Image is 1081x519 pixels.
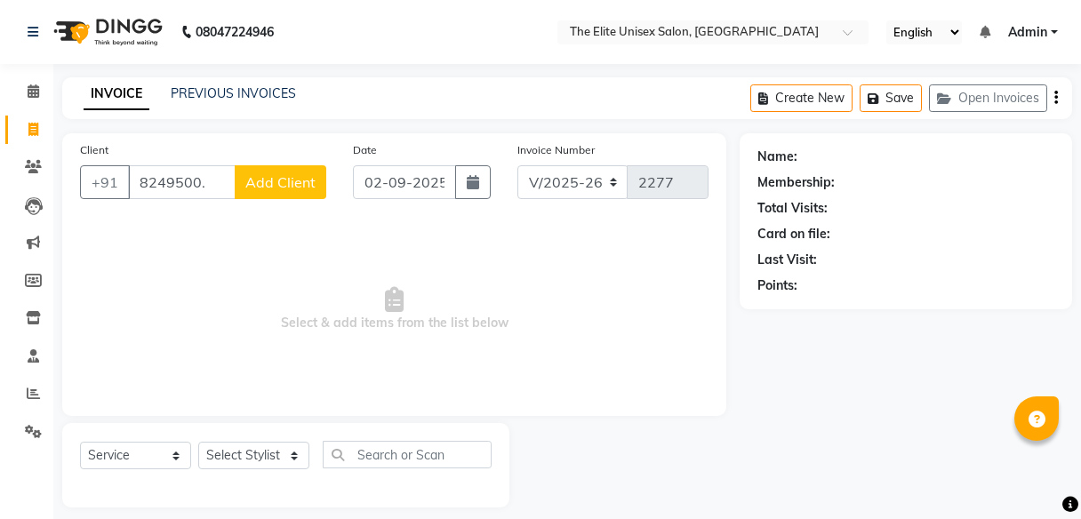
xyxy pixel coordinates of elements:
div: Last Visit: [757,251,817,269]
a: PREVIOUS INVOICES [171,85,296,101]
button: Open Invoices [929,84,1047,112]
button: +91 [80,165,130,199]
button: Create New [750,84,853,112]
input: Search by Name/Mobile/Email/Code [128,165,236,199]
div: Points: [757,276,797,295]
button: Save [860,84,922,112]
label: Date [353,142,377,158]
div: Name: [757,148,797,166]
span: Select & add items from the list below [80,220,709,398]
label: Invoice Number [517,142,595,158]
div: Membership: [757,173,835,192]
b: 08047224946 [196,7,274,57]
span: Add Client [245,173,316,191]
div: Total Visits: [757,199,828,218]
div: Card on file: [757,225,830,244]
span: Admin [1008,23,1047,42]
input: Search or Scan [323,441,492,468]
a: INVOICE [84,78,149,110]
img: logo [45,7,167,57]
iframe: chat widget [1006,448,1063,501]
button: Add Client [235,165,326,199]
label: Client [80,142,108,158]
